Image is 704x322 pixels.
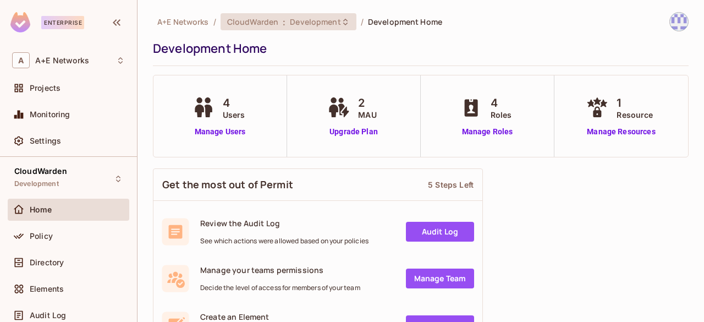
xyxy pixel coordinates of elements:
span: Development [290,17,340,27]
span: 4 [491,95,512,111]
a: Audit Log [406,222,474,242]
span: Home [30,205,52,214]
span: Policy [30,232,53,241]
span: A [12,52,30,68]
div: 5 Steps Left [428,179,474,190]
span: Get the most out of Permit [162,178,293,192]
span: Create an Element [200,312,374,322]
span: Review the Audit Log [200,218,369,228]
span: 1 [617,95,653,111]
li: / [213,17,216,27]
span: Manage your teams permissions [200,265,360,275]
span: MAU [358,109,376,121]
span: See which actions were allowed based on your policies [200,237,369,245]
div: Development Home [153,40,683,57]
span: CloudWarden [14,167,67,176]
a: Manage Resources [584,126,658,138]
span: the active workspace [157,17,209,27]
span: CloudWarden [227,17,278,27]
span: 2 [358,95,376,111]
span: Workspace: A+E Networks [35,56,89,65]
span: Settings [30,137,61,145]
img: SReyMgAAAABJRU5ErkJggg== [10,12,30,32]
span: 4 [223,95,245,111]
span: Monitoring [30,110,70,119]
a: Manage Roles [458,126,518,138]
span: Audit Log [30,311,66,320]
span: Directory [30,258,64,267]
span: : [282,18,286,26]
li: / [361,17,364,27]
span: Elements [30,285,64,293]
span: Resource [617,109,653,121]
span: Decide the level of access for members of your team [200,283,360,292]
img: Muhammad Kassali [670,13,688,31]
span: Roles [491,109,512,121]
a: Upgrade Plan [325,126,382,138]
a: Manage Team [406,269,474,288]
span: Users [223,109,245,121]
span: Development [14,179,59,188]
span: Development Home [368,17,442,27]
div: Enterprise [41,16,84,29]
span: Projects [30,84,61,92]
a: Manage Users [190,126,251,138]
